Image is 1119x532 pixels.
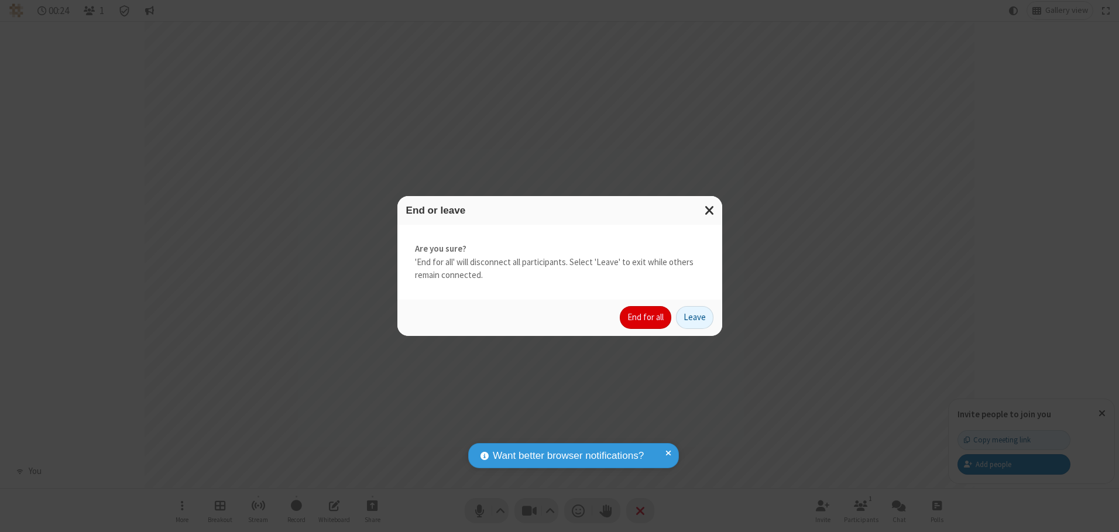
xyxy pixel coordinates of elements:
h3: End or leave [406,205,713,216]
button: Close modal [698,196,722,225]
strong: Are you sure? [415,242,705,256]
button: Leave [676,306,713,330]
div: 'End for all' will disconnect all participants. Select 'Leave' to exit while others remain connec... [397,225,722,300]
button: End for all [620,306,671,330]
span: Want better browser notifications? [493,448,644,464]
